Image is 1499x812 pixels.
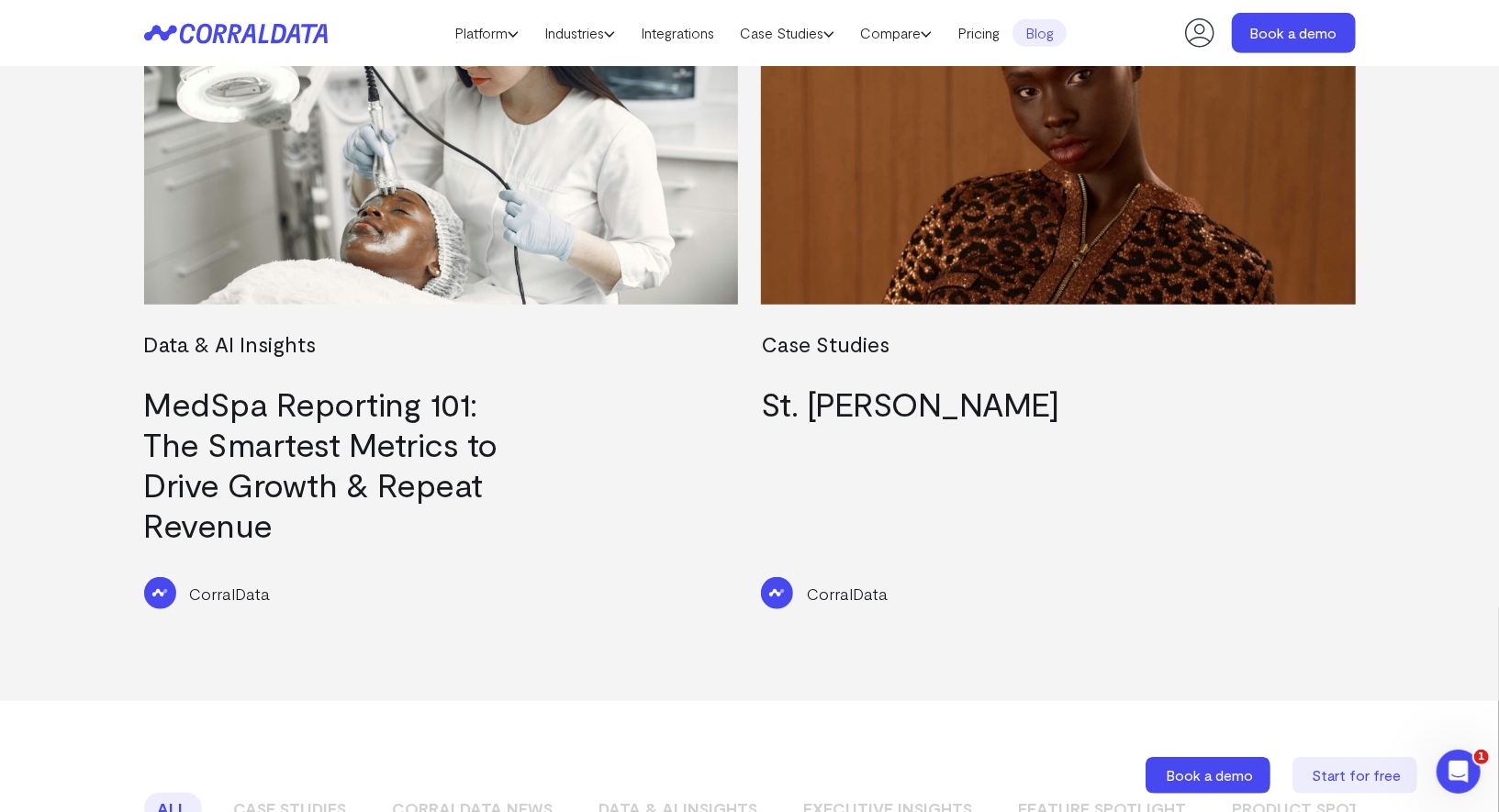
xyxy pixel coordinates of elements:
a: MedSpa Reporting 101: The Smartest Metrics to Drive Growth & Repeat Revenue [144,384,498,544]
p: CorralData [190,582,271,606]
span: 1 [1474,750,1489,764]
a: Blog [1012,19,1067,47]
a: Book a demo [1232,13,1356,53]
a: Platform [442,19,531,47]
a: Book a demo [1146,757,1274,794]
span: Book a demo [1167,766,1254,784]
a: Case Studies [727,19,847,47]
span: Start for free [1313,766,1402,784]
div: Case Studies [761,328,1337,361]
a: Start for free [1292,757,1421,794]
p: CorralData [807,582,888,606]
a: Integrations [628,19,727,47]
a: St. [PERSON_NAME] [761,384,1059,423]
iframe: Intercom live chat [1437,750,1481,794]
a: Compare [847,19,945,47]
a: Pricing [945,19,1012,47]
div: Data & AI Insights [144,328,721,361]
a: Industries [531,19,628,47]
